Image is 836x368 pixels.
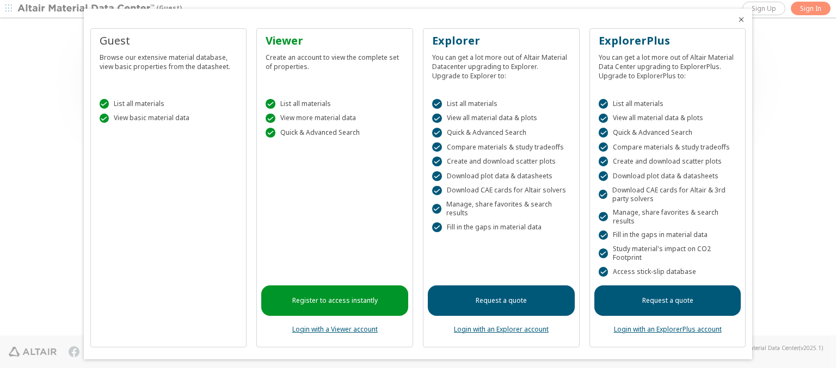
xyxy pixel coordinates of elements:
[599,157,608,166] div: 
[599,99,737,109] div: List all materials
[599,171,608,181] div: 
[599,114,608,123] div: 
[100,99,238,109] div: List all materials
[594,285,741,316] a: Request a quote
[266,114,404,123] div: View more material data
[428,285,575,316] a: Request a quote
[599,142,737,152] div: Compare materials & study tradeoffs
[261,285,408,316] a: Register to access instantly
[599,171,737,181] div: Download plot data & datasheets
[599,48,737,80] div: You can get a lot more out of Altair Material Data Center upgrading to ExplorerPlus. Upgrade to E...
[292,325,378,334] a: Login with a Viewer account
[432,157,442,166] div: 
[266,128,404,138] div: Quick & Advanced Search
[432,128,442,138] div: 
[100,114,238,123] div: View basic material data
[599,267,608,277] div: 
[599,128,737,138] div: Quick & Advanced Search
[599,114,737,123] div: View all material data & plots
[432,33,570,48] div: Explorer
[432,48,570,80] div: You can get a lot more out of Altair Material Datacenter upgrading to Explorer. Upgrade to Explor...
[266,33,404,48] div: Viewer
[100,33,238,48] div: Guest
[432,186,570,196] div: Download CAE cards for Altair solvers
[432,114,570,123] div: View all material data & plots
[432,171,570,181] div: Download plot data & datasheets
[432,222,442,232] div: 
[432,142,570,152] div: Compare materials & study tradeoffs
[599,267,737,277] div: Access stick-slip database
[599,186,737,203] div: Download CAE cards for Altair & 3rd party solvers
[737,15,746,24] button: Close
[432,186,442,196] div: 
[599,248,608,258] div: 
[266,114,275,123] div: 
[432,99,442,109] div: 
[599,142,608,152] div: 
[432,204,441,214] div: 
[266,128,275,138] div: 
[432,99,570,109] div: List all materials
[599,128,608,138] div: 
[432,142,442,152] div: 
[432,171,442,181] div: 
[100,48,238,71] div: Browse our extensive material database, view basic properties from the datasheet.
[432,222,570,232] div: Fill in the gaps in material data
[266,99,275,109] div: 
[432,114,442,123] div: 
[266,48,404,71] div: Create an account to view the complete set of properties.
[100,114,109,123] div: 
[100,99,109,109] div: 
[599,208,737,226] div: Manage, share favorites & search results
[599,212,608,222] div: 
[599,190,607,199] div: 
[599,99,608,109] div: 
[432,157,570,166] div: Create and download scatter plots
[599,157,737,166] div: Create and download scatter plots
[599,33,737,48] div: ExplorerPlus
[432,200,570,217] div: Manage, share favorites & search results
[599,245,737,262] div: Study material's impact on CO2 Footprint
[432,128,570,138] div: Quick & Advanced Search
[599,230,608,240] div: 
[614,325,722,334] a: Login with an ExplorerPlus account
[266,99,404,109] div: List all materials
[599,230,737,240] div: Fill in the gaps in material data
[454,325,549,334] a: Login with an Explorer account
